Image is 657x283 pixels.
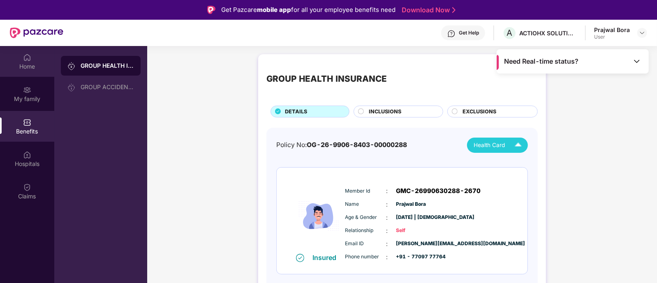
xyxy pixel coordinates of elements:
div: User [594,34,630,40]
img: svg+xml;base64,PHN2ZyB4bWxucz0iaHR0cDovL3d3dy53My5vcmcvMjAwMC9zdmciIHdpZHRoPSIxNiIgaGVpZ2h0PSIxNi... [296,254,304,262]
span: EXCLUSIONS [463,108,496,116]
span: [DATE] | [DEMOGRAPHIC_DATA] [396,214,437,221]
div: GROUP HEALTH INSURANCE [81,62,134,70]
img: svg+xml;base64,PHN2ZyB3aWR0aD0iMjAiIGhlaWdodD0iMjAiIHZpZXdCb3g9IjAgMCAyMCAyMCIgZmlsbD0ibm9uZSIgeG... [23,86,31,94]
img: svg+xml;base64,PHN2ZyBpZD0iSG9tZSIgeG1sbnM9Imh0dHA6Ly93d3cudzMub3JnLzIwMDAvc3ZnIiB3aWR0aD0iMjAiIG... [23,53,31,62]
img: svg+xml;base64,PHN2ZyBpZD0iRHJvcGRvd24tMzJ4MzIiIHhtbG5zPSJodHRwOi8vd3d3LnczLm9yZy8yMDAwL3N2ZyIgd2... [639,30,645,36]
img: Stroke [452,6,456,14]
span: Relationship [345,227,386,235]
img: svg+xml;base64,PHN2ZyBpZD0iQ2xhaW0iIHhtbG5zPSJodHRwOi8vd3d3LnczLm9yZy8yMDAwL3N2ZyIgd2lkdGg9IjIwIi... [23,183,31,191]
span: : [386,213,388,222]
div: GROUP HEALTH INSURANCE [266,72,387,85]
span: Self [396,227,437,235]
span: : [386,253,388,262]
span: OG-26-9906-8403-00000288 [307,141,407,149]
span: A [507,28,513,38]
span: : [386,239,388,248]
span: Health Card [474,141,505,150]
img: New Pazcare Logo [10,28,63,38]
span: Age & Gender [345,214,386,221]
img: Toggle Icon [633,57,641,65]
div: Get Pazcare for all your employee benefits need [221,5,396,15]
div: ACTIOHX SOLUTIONS PRIVATE LIMITED [519,29,577,37]
div: GROUP ACCIDENTAL INSURANCE [81,84,134,90]
img: svg+xml;base64,PHN2ZyBpZD0iSG9zcGl0YWxzIiB4bWxucz0iaHR0cDovL3d3dy53My5vcmcvMjAwMC9zdmciIHdpZHRoPS... [23,151,31,159]
span: Name [345,200,386,208]
div: Policy No: [276,140,407,150]
img: svg+xml;base64,PHN2ZyB3aWR0aD0iMjAiIGhlaWdodD0iMjAiIHZpZXdCb3g9IjAgMCAyMCAyMCIgZmlsbD0ibm9uZSIgeG... [67,62,76,70]
div: Get Help [459,30,479,36]
span: : [386,226,388,235]
span: INCLUSIONS [369,108,402,116]
img: svg+xml;base64,PHN2ZyB3aWR0aD0iMjAiIGhlaWdodD0iMjAiIHZpZXdCb3g9IjAgMCAyMCAyMCIgZmlsbD0ibm9uZSIgeG... [67,83,76,92]
span: Member Id [345,187,386,195]
a: Download Now [402,6,453,14]
span: GMC-26990630288-2670 [396,186,481,196]
div: Insured [312,253,341,262]
strong: mobile app [257,6,291,14]
img: icon [294,179,343,253]
div: Prajwal Bora [594,26,630,34]
button: Health Card [467,138,528,153]
span: [PERSON_NAME][EMAIL_ADDRESS][DOMAIN_NAME] [396,240,437,248]
img: svg+xml;base64,PHN2ZyBpZD0iSGVscC0zMngzMiIgeG1sbnM9Imh0dHA6Ly93d3cudzMub3JnLzIwMDAvc3ZnIiB3aWR0aD... [447,30,456,38]
span: +91 - 77097 77764 [396,253,437,261]
span: Need Real-time status? [504,57,579,66]
img: svg+xml;base64,PHN2ZyBpZD0iQmVuZWZpdHMiIHhtbG5zPSJodHRwOi8vd3d3LnczLm9yZy8yMDAwL3N2ZyIgd2lkdGg9Ij... [23,118,31,127]
img: Icuh8uwCUCF+XjCZyLQsAKiDCM9HiE6CMYmKQaPGkZKaA32CAAACiQcFBJY0IsAAAAASUVORK5CYII= [511,138,525,152]
img: Logo [207,6,215,14]
span: Email ID [345,240,386,248]
span: : [386,200,388,209]
span: DETAILS [285,108,307,116]
span: : [386,186,388,196]
span: Phone number [345,253,386,261]
span: Prajwal Bora [396,200,437,208]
